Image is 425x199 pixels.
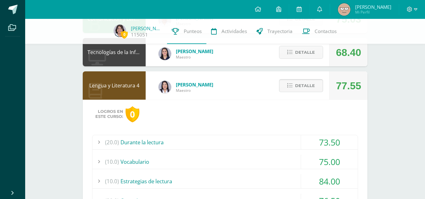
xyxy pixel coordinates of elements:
div: 68.40 [336,38,361,67]
span: [PERSON_NAME] [355,4,391,10]
span: Maestro [176,88,213,93]
span: Actividades [221,28,247,35]
a: Punteos [167,19,206,44]
span: Contactos [315,28,337,35]
a: Contactos [297,19,341,44]
span: Detalle [295,47,315,58]
img: fd1196377973db38ffd7ffd912a4bf7e.png [159,81,171,93]
span: Detalle [295,80,315,91]
div: Tecnologías de la Información y la Comunicación 4 [83,38,146,66]
div: 84.00 [301,174,358,188]
span: (10.0) [105,155,119,169]
div: 0 [126,106,139,122]
span: 0 [121,30,128,38]
div: Estrategias de lectura [92,174,358,188]
span: (20.0) [105,135,119,149]
img: 5f5b390559614f89dcf80695e14bc2e8.png [114,25,126,37]
span: Trayectoria [267,28,293,35]
div: 75.00 [301,155,358,169]
a: Actividades [206,19,252,44]
div: Vocabulario [92,155,358,169]
img: dbcf09110664cdb6f63fe058abfafc14.png [159,47,171,60]
span: Logros en este curso: [95,109,123,119]
a: [PERSON_NAME] [131,25,162,31]
a: 115051 [131,31,148,38]
button: Detalle [279,79,323,92]
button: Detalle [279,46,323,59]
span: (10.0) [105,174,119,188]
span: Maestro [176,54,213,60]
span: Punteos [184,28,202,35]
img: 66e65aae75ac9ec1477066b33491d903.png [338,3,350,16]
div: Durante la lectura [92,135,358,149]
div: 73.50 [301,135,358,149]
span: [PERSON_NAME] [176,48,213,54]
span: [PERSON_NAME] [176,81,213,88]
div: Lengua y Literatura 4 [83,71,146,100]
span: Mi Perfil [355,9,391,15]
a: Trayectoria [252,19,297,44]
div: 77.55 [336,72,361,100]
